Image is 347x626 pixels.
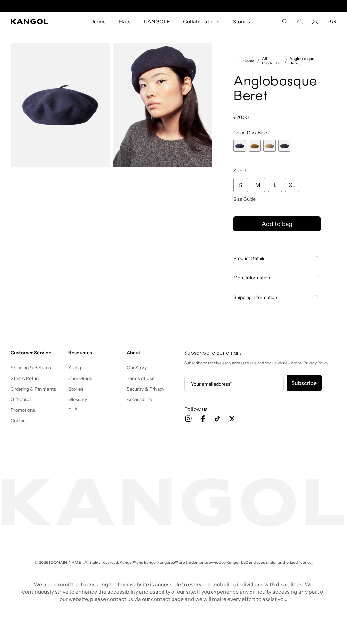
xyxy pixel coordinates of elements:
h4: About [127,350,179,355]
a: Glossary [68,396,87,402]
span: Home [242,59,254,63]
button: EUR [68,406,78,412]
label: Dark Blue [233,140,246,152]
div: S [233,178,248,192]
a: Hats [112,12,137,31]
a: Shipping & Returns [11,365,51,371]
a: Account [312,19,318,24]
a: Gift Cards [11,396,32,402]
nav: breadcrumbs [233,56,321,65]
img: dark-blue [113,43,212,167]
label: Rustic Caramel [249,140,261,152]
slideshow-component: Announcement bar [105,3,242,9]
h4: Subscribe to our emails [184,350,336,357]
span: KANGOLF [144,12,170,31]
div: Announcement [105,3,242,9]
div: 2 of 4 [249,140,261,152]
span: Dark Blue [247,130,267,136]
button: Subscribe [287,375,322,391]
h3: Follow us [184,405,336,413]
a: Contact [11,418,27,424]
a: Terms of Use [127,375,155,381]
span: Add to bag [262,220,292,229]
a: KANGOLF [137,12,176,31]
div: 3 of 4 [263,140,276,152]
div: 1 of 2 [105,3,242,9]
a: Collaborations [176,12,226,31]
img: color-dark-blue [11,43,110,167]
li: / [254,57,259,65]
span: €70,00 [233,114,249,120]
product-gallery: Gallery Viewer [11,43,212,167]
a: Promotions [11,407,35,413]
a: Start A Return [11,375,40,381]
a: Care Guide [68,375,92,381]
a: Anglobasque Beret [289,56,321,65]
a: Icons [86,12,112,31]
h4: Resources [68,350,121,355]
summary: Search here [282,19,288,24]
a: Ordering & Payments [11,386,56,392]
a: Kangol [11,19,61,24]
button: Cart [297,19,303,24]
span: Shipping Information [233,294,313,300]
span: Product Details [233,255,313,261]
button: EUR [327,19,336,24]
p: We are committed to ensuring that our website is accessible to everyone, including individuals wi... [20,581,327,603]
div: M [251,178,265,192]
a: All Products [262,56,282,65]
li: / [282,57,287,65]
button: Add to bag [233,216,321,231]
span: Collaborations [183,12,219,31]
a: Our Story [127,365,147,371]
label: Black [278,140,290,152]
a: Stories [226,12,256,31]
a: Home [236,58,254,64]
div: 4 of 4 [278,140,290,152]
span: L [245,168,247,174]
span: Icons [93,12,106,31]
span: Hats [119,12,131,31]
span: Size Guide [233,196,256,202]
a: Security & Privacy [127,386,165,392]
a: Accessibility [127,396,152,402]
h1: Anglobasque Beret [233,75,321,104]
label: Camel [263,140,276,152]
div: L [268,178,282,192]
a: Stories [68,386,83,392]
span: Stories [233,12,250,31]
div: 1 of 4 [233,140,246,152]
span: Color [233,130,245,136]
div: XL [285,178,299,192]
span: More Information [233,275,313,281]
p: Subscribe to receive early access to sale and exclusive new drops. Privacy Policy [184,359,336,367]
h4: Customer Service [11,350,63,355]
a: Sizing [68,365,81,371]
span: Size [233,168,242,174]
